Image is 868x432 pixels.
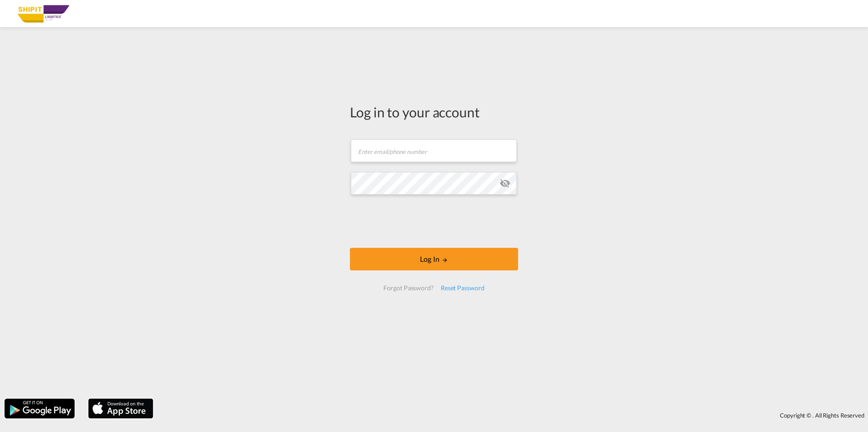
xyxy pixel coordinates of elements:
[87,398,154,419] img: apple.png
[437,280,488,296] div: Reset Password
[14,4,75,24] img: b70fe0906c5511ee9ba1a169c51233c0.png
[350,248,518,270] button: LOGIN
[380,280,437,296] div: Forgot Password?
[351,139,517,162] input: Enter email/phone number
[158,408,868,423] div: Copyright © . All Rights Reserved
[500,178,510,189] md-icon: icon-eye-off
[365,204,503,239] iframe: reCAPTCHA
[350,102,518,121] div: Log in to your account
[4,398,75,419] img: google.png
